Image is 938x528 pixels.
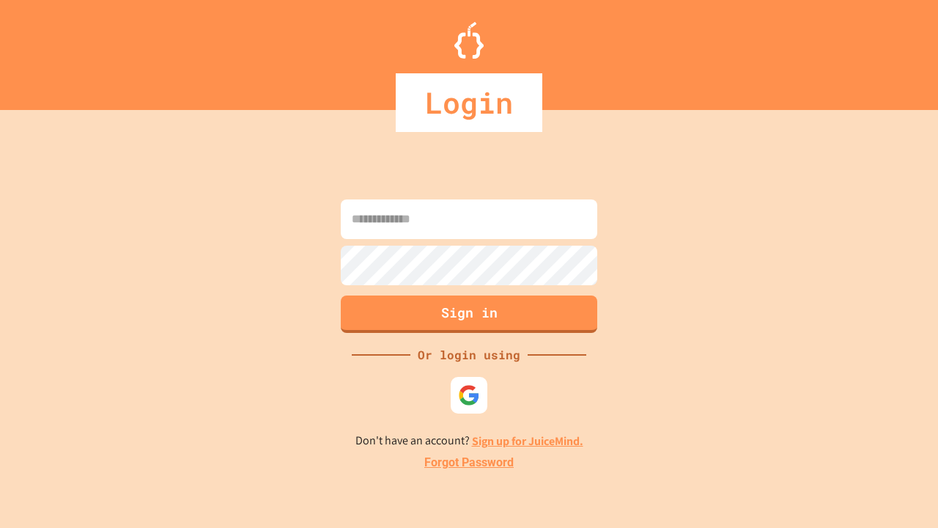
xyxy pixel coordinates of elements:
[396,73,542,132] div: Login
[472,433,583,449] a: Sign up for JuiceMind.
[424,454,514,472] a: Forgot Password
[454,22,484,59] img: Logo.svg
[341,296,597,333] button: Sign in
[355,432,583,450] p: Don't have an account?
[458,384,480,406] img: google-icon.svg
[410,346,528,364] div: Or login using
